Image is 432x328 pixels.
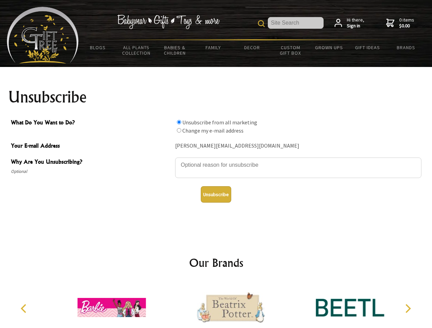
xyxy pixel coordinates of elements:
[11,141,172,151] span: Your E-mail Address
[11,158,172,167] span: Why Are You Unsubscribing?
[79,40,117,55] a: BLOGS
[175,158,421,178] textarea: Why Are You Unsubscribing?
[347,17,364,29] span: Hi there,
[8,89,424,105] h1: Unsubscribe
[400,301,415,316] button: Next
[399,23,414,29] strong: $0.00
[177,120,181,124] input: What Do You Want to Do?
[117,40,156,60] a: All Plants Collection
[194,40,233,55] a: Family
[348,40,387,55] a: Gift Ideas
[399,17,414,29] span: 0 items
[11,118,172,128] span: What Do You Want to Do?
[182,127,244,134] label: Change my e-mail address
[177,128,181,133] input: What Do You Want to Do?
[233,40,271,55] a: Decor
[258,20,265,27] img: product search
[7,7,79,64] img: Babyware - Gifts - Toys and more...
[156,40,194,60] a: Babies & Children
[201,186,231,203] button: Unsubscribe
[386,17,414,29] a: 0 items$0.00
[175,141,421,151] div: [PERSON_NAME][EMAIL_ADDRESS][DOMAIN_NAME]
[268,17,324,29] input: Site Search
[271,40,310,60] a: Custom Gift Box
[387,40,426,55] a: Brands
[347,23,364,29] strong: Sign in
[17,301,32,316] button: Previous
[310,40,348,55] a: Grown Ups
[11,167,172,176] span: Optional
[14,255,419,271] h2: Our Brands
[182,119,257,126] label: Unsubscribe from all marketing
[335,17,364,29] a: Hi there,Sign in
[117,15,220,29] img: Babywear - Gifts - Toys & more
